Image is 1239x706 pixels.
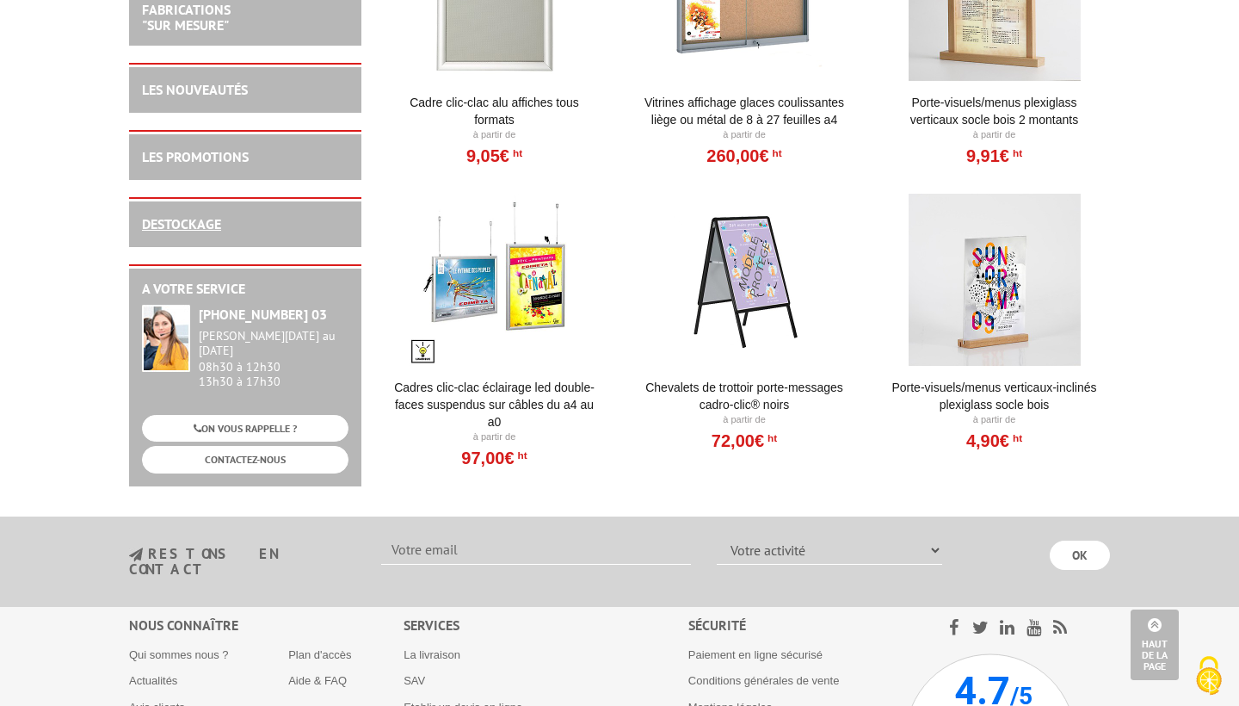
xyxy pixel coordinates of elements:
a: ON VOUS RAPPELLE ? [142,415,348,442]
a: LES NOUVEAUTÉS [142,81,248,98]
a: 72,00€HT [712,436,777,446]
div: Sécurité [688,616,904,635]
a: Chevalets de trottoir porte-messages Cadro-Clic® Noirs [638,379,851,413]
a: Porte-Visuels/Menus verticaux-inclinés plexiglass socle bois [888,379,1100,413]
div: Nous connaître [129,616,404,635]
a: 260,00€HT [706,151,781,161]
sup: HT [764,432,777,444]
sup: HT [769,147,782,159]
sup: HT [509,147,522,159]
p: À partir de [888,128,1100,142]
h3: restons en contact [129,547,355,577]
a: Plan d'accès [288,648,351,661]
a: Cadres clic-clac éclairage LED double-faces suspendus sur câbles du A4 au A0 [388,379,601,430]
a: Cadre Clic-Clac Alu affiches tous formats [388,94,601,128]
img: newsletter.jpg [129,548,143,562]
a: LES PROMOTIONS [142,148,249,165]
a: Aide & FAQ [288,674,347,687]
a: 9,05€HT [466,151,522,161]
a: Actualités [129,674,177,687]
a: 9,91€HT [966,151,1022,161]
a: Paiement en ligne sécurisé [688,648,823,661]
p: À partir de [638,413,851,427]
a: Conditions générales de vente [688,674,840,687]
strong: [PHONE_NUMBER] 03 [199,306,327,323]
a: DESTOCKAGE [142,215,221,232]
p: À partir de [388,430,601,444]
sup: HT [1009,147,1022,159]
div: Services [404,616,688,635]
sup: HT [1009,432,1022,444]
a: SAV [404,674,425,687]
a: Porte-Visuels/Menus Plexiglass Verticaux Socle Bois 2 Montants [888,94,1100,128]
sup: HT [515,449,527,461]
a: 97,00€HT [461,453,527,463]
a: FABRICATIONS"Sur Mesure" [142,1,231,34]
p: À partir de [638,128,851,142]
h2: A votre service [142,282,348,297]
img: Cookies (fenêtre modale) [1187,654,1230,697]
button: Cookies (fenêtre modale) [1179,647,1239,706]
div: [PERSON_NAME][DATE] au [DATE] [199,329,348,358]
input: Votre email [381,536,691,565]
a: 4,90€HT [966,436,1022,446]
a: La livraison [404,648,460,661]
p: À partir de [388,128,601,142]
a: Haut de la page [1131,610,1179,680]
div: 08h30 à 12h30 13h30 à 17h30 [199,329,348,388]
a: Qui sommes nous ? [129,648,229,661]
a: Vitrines affichage glaces coulissantes liège ou métal de 8 à 27 feuilles A4 [638,94,851,128]
p: À partir de [888,413,1100,427]
a: CONTACTEZ-NOUS [142,446,348,473]
img: widget-service.jpg [142,305,190,372]
input: OK [1050,541,1110,570]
